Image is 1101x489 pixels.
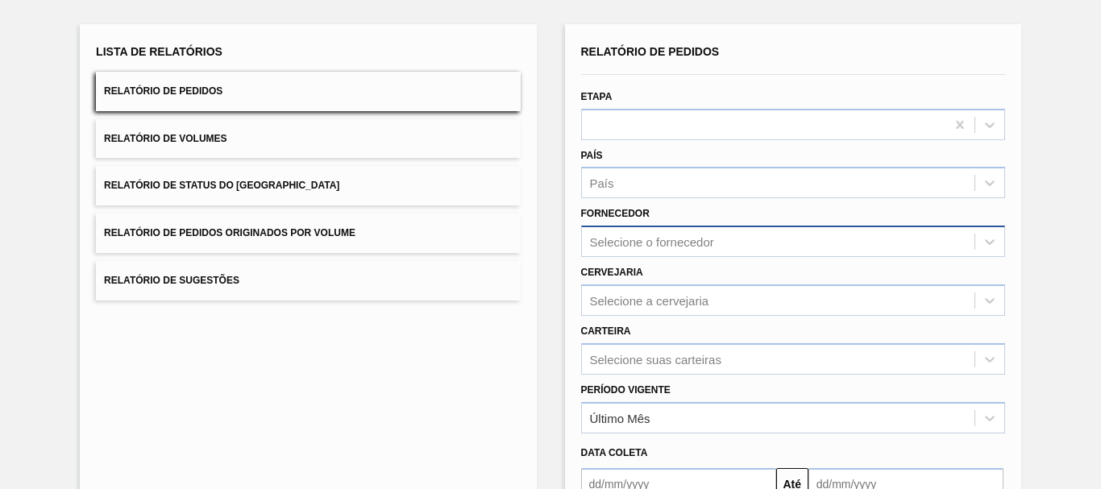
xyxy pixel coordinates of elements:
[590,293,709,307] div: Selecione a cervejaria
[590,352,721,366] div: Selecione suas carteiras
[104,85,222,97] span: Relatório de Pedidos
[104,275,239,286] span: Relatório de Sugestões
[96,119,520,159] button: Relatório de Volumes
[590,411,650,425] div: Último Mês
[581,267,643,278] label: Cervejaria
[104,133,226,144] span: Relatório de Volumes
[581,384,671,396] label: Período Vigente
[590,235,714,249] div: Selecione o fornecedor
[581,150,603,161] label: País
[96,166,520,205] button: Relatório de Status do [GEOGRAPHIC_DATA]
[96,45,222,58] span: Lista de Relatórios
[590,176,614,190] div: País
[104,227,355,238] span: Relatório de Pedidos Originados por Volume
[104,180,339,191] span: Relatório de Status do [GEOGRAPHIC_DATA]
[96,72,520,111] button: Relatório de Pedidos
[581,325,631,337] label: Carteira
[581,45,720,58] span: Relatório de Pedidos
[96,261,520,300] button: Relatório de Sugestões
[581,447,648,458] span: Data coleta
[581,91,613,102] label: Etapa
[96,213,520,253] button: Relatório de Pedidos Originados por Volume
[581,208,650,219] label: Fornecedor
